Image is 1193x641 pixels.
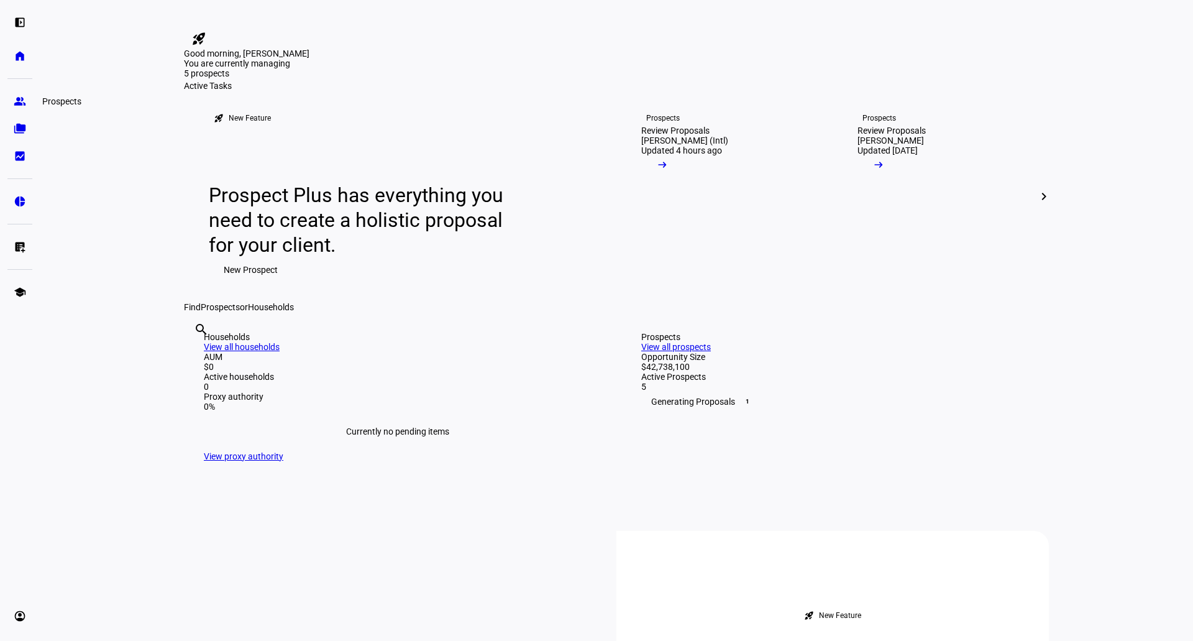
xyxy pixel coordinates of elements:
[641,332,1029,342] div: Prospects
[184,48,1049,58] div: Good morning, [PERSON_NAME]
[857,145,918,155] div: Updated [DATE]
[7,44,32,68] a: home
[641,382,1029,392] div: 5
[184,58,290,68] span: You are currently managing
[7,144,32,168] a: bid_landscape
[14,150,26,162] eth-mat-symbol: bid_landscape
[204,412,592,451] div: Currently no pending items
[743,397,752,407] span: 1
[14,95,26,108] eth-mat-symbol: group
[857,126,926,136] div: Review Proposals
[641,362,1029,372] div: $42,738,100
[804,611,814,620] mat-icon: rocket_launch
[248,302,294,312] span: Households
[14,241,26,253] eth-mat-symbol: list_alt_add
[194,339,196,354] input: Enter name of prospect or household
[204,352,592,362] div: AUM
[214,113,224,123] mat-icon: rocket_launch
[204,451,283,461] a: View proxy authority
[14,122,26,135] eth-mat-symbol: folder_copy
[641,145,722,155] div: Updated 4 hours ago
[37,94,86,109] div: Prospects
[209,257,293,282] button: New Prospect
[184,302,1049,312] div: Find or
[641,126,710,136] div: Review Proposals
[857,136,924,145] div: [PERSON_NAME]
[204,332,592,342] div: Households
[872,159,885,171] mat-icon: arrow_right_alt
[7,116,32,141] a: folder_copy
[14,195,26,208] eth-mat-symbol: pie_chart
[641,372,1029,382] div: Active Prospects
[204,402,592,412] div: 0%
[191,31,206,46] mat-icon: rocket_launch
[184,81,1049,91] div: Active Tasks
[204,342,280,352] a: View all households
[641,342,711,352] a: View all prospects
[7,89,32,114] a: group
[229,113,271,123] div: New Feature
[862,113,896,123] div: Prospects
[7,189,32,214] a: pie_chart
[209,183,515,257] div: Prospect Plus has everything you need to create a holistic proposal for your client.
[204,392,592,402] div: Proxy authority
[204,382,592,392] div: 0
[14,50,26,62] eth-mat-symbol: home
[641,136,728,145] div: [PERSON_NAME] (Intl)
[14,610,26,622] eth-mat-symbol: account_circle
[201,302,240,312] span: Prospects
[184,68,308,78] div: 5 prospects
[621,91,828,302] a: ProspectsReview Proposals[PERSON_NAME] (Intl)Updated 4 hours ago
[1036,189,1051,204] mat-icon: chevron_right
[204,372,592,382] div: Active households
[838,91,1044,302] a: ProspectsReview Proposals[PERSON_NAME]Updated [DATE]
[641,352,1029,362] div: Opportunity Size
[224,257,278,282] span: New Prospect
[646,113,680,123] div: Prospects
[819,611,861,620] div: New Feature
[656,159,669,171] mat-icon: arrow_right_alt
[14,286,26,298] eth-mat-symbol: school
[194,322,209,337] mat-icon: search
[641,392,1029,412] div: Generating Proposals
[204,362,592,372] div: $0
[14,16,26,29] eth-mat-symbol: left_panel_open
